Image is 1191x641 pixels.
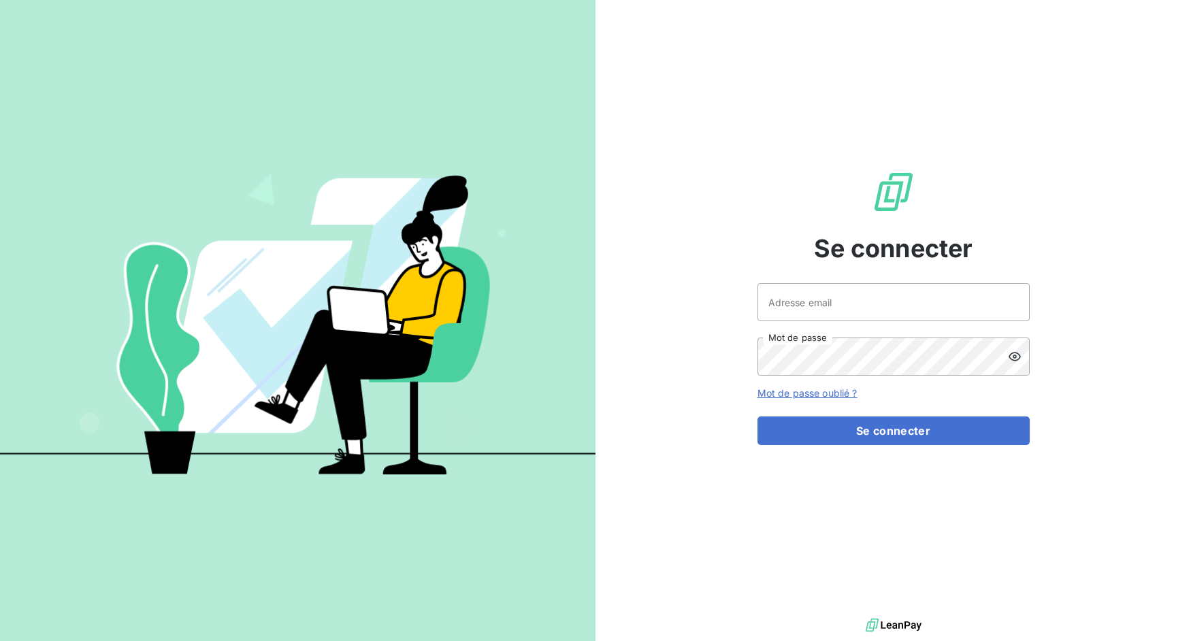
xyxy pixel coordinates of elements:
[757,387,858,399] a: Mot de passe oublié ?
[866,615,921,636] img: logo
[757,283,1030,321] input: placeholder
[814,230,973,267] span: Se connecter
[757,416,1030,445] button: Se connecter
[872,170,915,214] img: Logo LeanPay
